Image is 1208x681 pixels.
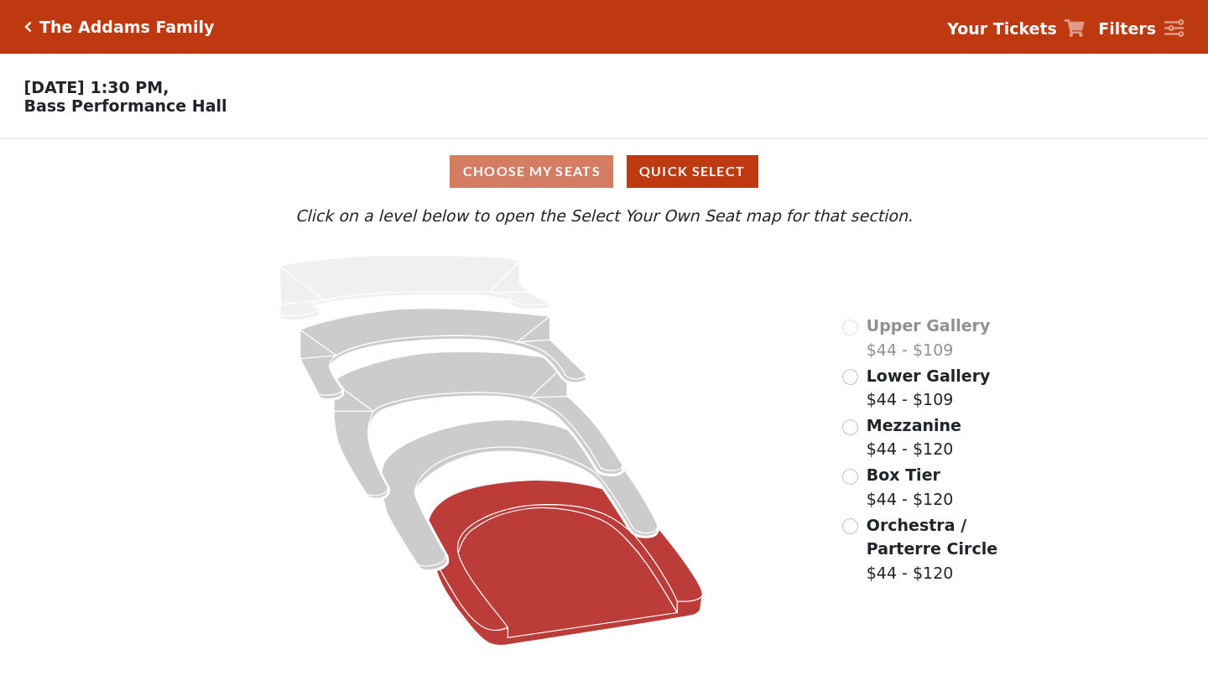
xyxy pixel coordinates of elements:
path: Lower Gallery - Seats Available: 152 [300,309,586,399]
a: Filters [1098,17,1184,41]
label: $44 - $109 [867,314,991,361]
a: Your Tickets [947,17,1085,41]
label: $44 - $120 [867,513,1045,585]
p: Click on a level below to open the Select Your Own Seat map for that section. [163,204,1045,228]
span: Upper Gallery [867,316,991,335]
path: Orchestra / Parterre Circle - Seats Available: 143 [429,480,702,645]
h5: The Addams Family [39,18,214,37]
span: Lower Gallery [867,366,991,385]
span: Orchestra / Parterre Circle [867,516,997,559]
strong: Your Tickets [947,19,1057,38]
path: Upper Gallery - Seats Available: 0 [279,256,549,320]
a: Click here to go back to filters [24,21,32,33]
span: Mezzanine [867,416,961,434]
label: $44 - $109 [867,364,991,412]
label: $44 - $120 [867,413,961,461]
button: Quick Select [627,155,758,188]
strong: Filters [1098,19,1156,38]
label: $44 - $120 [867,463,954,511]
span: Box Tier [867,465,940,484]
